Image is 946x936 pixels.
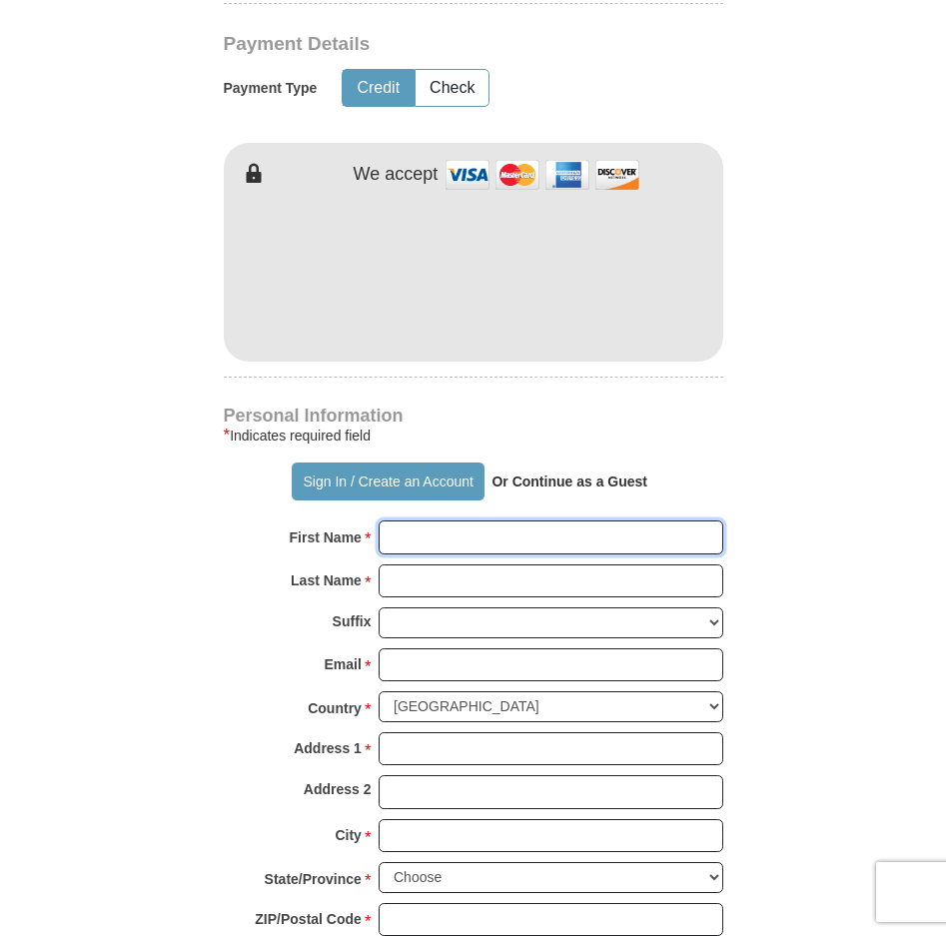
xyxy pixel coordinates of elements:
[224,80,318,97] h5: Payment Type
[224,408,723,424] h4: Personal Information
[224,424,723,448] div: Indicates required field
[443,153,642,196] img: credit cards accepted
[325,650,362,678] strong: Email
[291,566,362,594] strong: Last Name
[354,164,439,186] h4: We accept
[416,70,488,107] button: Check
[292,463,484,500] button: Sign In / Create an Account
[333,607,372,635] strong: Suffix
[491,473,647,489] strong: Or Continue as a Guest
[224,33,733,56] h3: Payment Details
[255,905,362,933] strong: ZIP/Postal Code
[308,694,362,722] strong: Country
[335,821,361,849] strong: City
[294,734,362,762] strong: Address 1
[304,775,372,803] strong: Address 2
[290,523,362,551] strong: First Name
[343,70,414,107] button: Credit
[265,865,362,893] strong: State/Province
